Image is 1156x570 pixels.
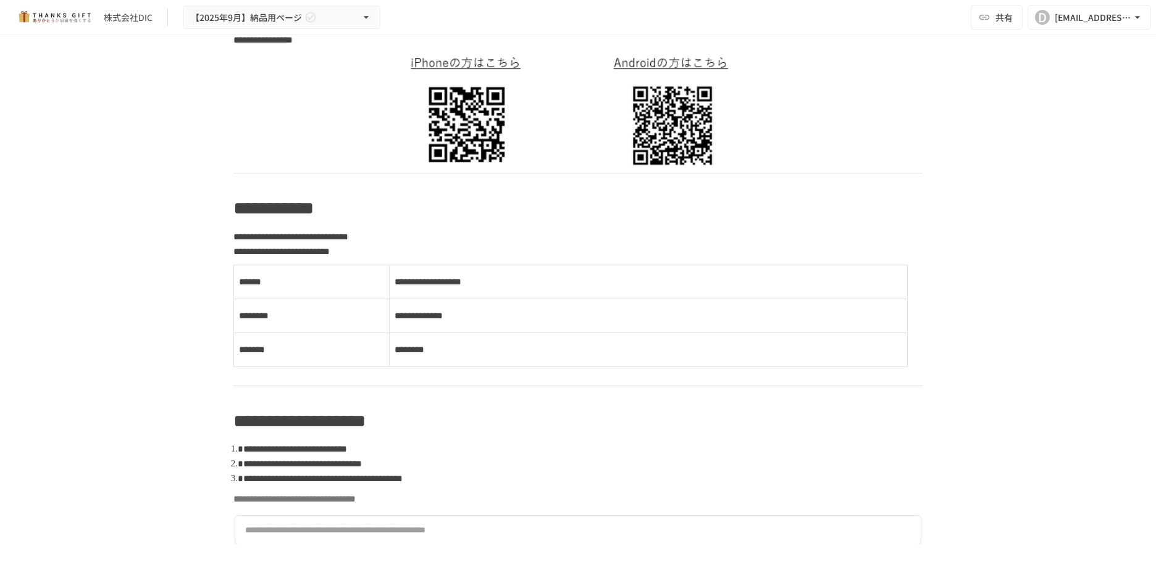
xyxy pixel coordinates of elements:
img: mMP1OxWUAhQbsRWCurg7vIHe5HqDpP7qZo7fRoNLXQh [15,7,94,27]
div: [EMAIL_ADDRESS][DOMAIN_NAME] [1055,10,1131,25]
span: 【2025年9月】納品用ページ [191,10,302,25]
div: D [1035,10,1050,25]
button: D[EMAIL_ADDRESS][DOMAIN_NAME] [1028,5,1151,30]
span: 共有 [995,10,1013,24]
button: 【2025年9月】納品用ページ [183,6,380,30]
button: 共有 [971,5,1023,30]
div: 株式会社DIC [104,11,153,24]
img: yE3MlILuB5yoMJLIvIuruww1FFU0joKMIrHL3wH5nFg [403,54,753,167]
